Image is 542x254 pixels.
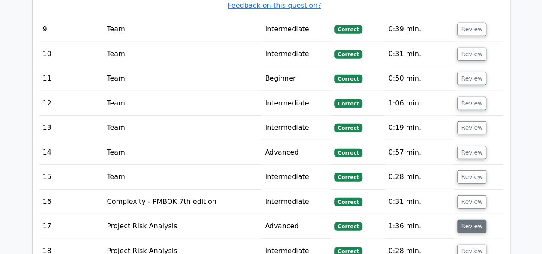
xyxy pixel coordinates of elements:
td: 11 [39,66,104,91]
span: Correct [334,149,362,157]
button: Review [457,220,486,233]
td: 9 [39,17,104,42]
button: Review [457,48,486,61]
span: Correct [334,198,362,206]
span: Correct [334,25,362,34]
td: 1:06 min. [385,91,454,116]
button: Review [457,97,486,110]
span: Correct [334,75,362,83]
span: Correct [334,222,362,231]
td: Intermediate [261,190,331,214]
td: Team [103,165,261,189]
td: Team [103,91,261,116]
td: Project Risk Analysis [103,214,261,239]
td: 12 [39,91,104,116]
td: 0:31 min. [385,42,454,66]
td: 16 [39,190,104,214]
td: Advanced [261,140,331,165]
td: Complexity - PMBOK 7th edition [103,190,261,214]
a: Feedback on this question? [228,1,321,9]
td: Intermediate [261,91,331,116]
td: Intermediate [261,42,331,66]
button: Review [457,121,486,134]
td: Team [103,66,261,91]
td: Team [103,17,261,42]
span: Correct [334,50,362,59]
td: 14 [39,140,104,165]
span: Correct [334,173,362,182]
td: Advanced [261,214,331,239]
span: Correct [334,124,362,132]
button: Review [457,72,486,85]
td: Team [103,140,261,165]
button: Review [457,170,486,184]
td: Intermediate [261,17,331,42]
td: Intermediate [261,165,331,189]
td: 0:57 min. [385,140,454,165]
td: Intermediate [261,116,331,140]
td: 1:36 min. [385,214,454,239]
td: 0:31 min. [385,190,454,214]
button: Review [457,195,486,209]
button: Review [457,146,486,159]
td: 0:28 min. [385,165,454,189]
td: 10 [39,42,104,66]
button: Review [457,23,486,36]
td: 0:39 min. [385,17,454,42]
span: Correct [334,99,362,108]
td: 0:50 min. [385,66,454,91]
td: 15 [39,165,104,189]
td: Team [103,42,261,66]
td: 13 [39,116,104,140]
td: Team [103,116,261,140]
td: 0:19 min. [385,116,454,140]
td: Beginner [261,66,331,91]
td: 17 [39,214,104,239]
